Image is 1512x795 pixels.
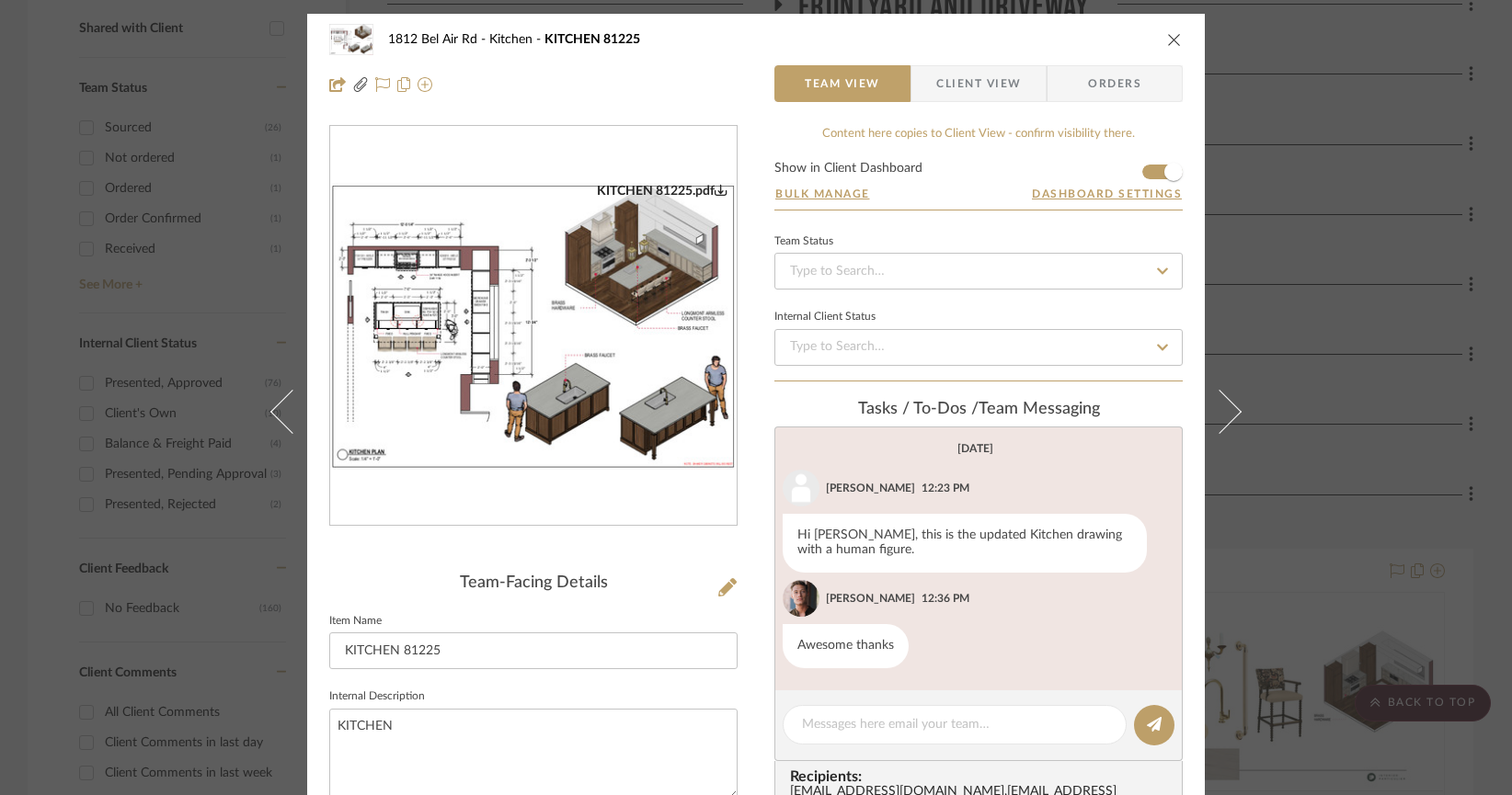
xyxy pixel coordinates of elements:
div: 12:36 PM [922,590,969,607]
div: [PERSON_NAME] [826,590,915,607]
span: Client View [936,65,1021,102]
div: Hi [PERSON_NAME], this is the updated Kitchen drawing with a human figure. [783,514,1147,573]
div: team Messaging [774,400,1183,420]
div: 12:23 PM [922,480,969,496]
div: [DATE] [957,442,993,455]
button: close [1166,31,1183,48]
div: 0 [330,183,737,470]
button: Bulk Manage [774,186,871,202]
div: [PERSON_NAME] [826,480,915,496]
div: Team Status [774,237,833,246]
img: user_avatar.png [783,470,819,506]
span: Kitchen [489,33,544,46]
div: Content here copies to Client View - confirm visibility there. [774,125,1183,143]
span: Tasks / To-Dos / [858,401,979,417]
span: Team View [805,65,880,102]
img: 45a04e91-e175-4d56-8615-74eea8ad0817_48x40.jpg [329,21,373,58]
input: Enter Item Name [329,632,738,669]
img: a2497b2d-a1a4-483f-9b0d-4fa1f75d8f46.png [783,580,819,617]
span: KITCHEN 81225 [544,33,640,46]
img: 45a04e91-e175-4d56-8615-74eea8ad0817_436x436.jpg [330,183,737,470]
span: Orders [1068,65,1162,102]
div: Team-Facing Details [329,574,738,594]
div: Internal Client Status [774,312,876,322]
input: Type to Search… [774,329,1183,366]
label: Internal Description [329,692,425,701]
input: Type to Search… [774,253,1183,290]
div: Awesome thanks [783,624,909,668]
label: Item Name [329,617,382,626]
button: Dashboard Settings [1031,186,1183,202]
div: KITCHEN 81225.pdf [597,183,727,199]
span: 1812 Bel Air Rd [388,33,489,46]
span: Recipients: [790,768,1174,785]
